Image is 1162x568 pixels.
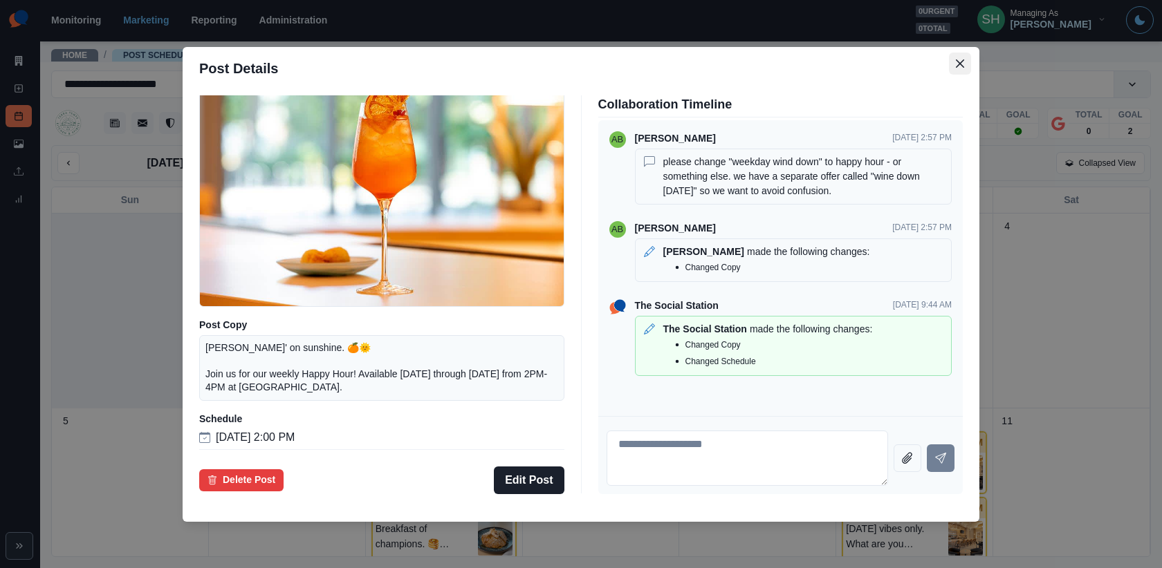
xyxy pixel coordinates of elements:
[199,318,564,332] p: Post Copy
[611,218,623,240] div: Abby Botka
[949,53,971,75] button: Close
[635,299,719,313] p: The Social Station
[750,322,872,337] p: made the following changes:
[663,155,946,198] p: please change "weekday wind down" to happy hour - or something else. we have a separate offer cal...
[199,469,284,491] button: Delete Post
[663,245,744,259] p: [PERSON_NAME]
[663,322,747,337] p: The Social Station
[183,47,979,90] header: Post Details
[635,131,716,146] p: [PERSON_NAME]
[685,261,741,274] p: Changed Copy
[892,131,952,146] p: [DATE] 2:57 PM
[685,355,756,368] p: Changed Schedule
[598,95,963,114] p: Collaboration Timeline
[927,444,954,472] button: Send message
[894,444,921,472] button: Attach file
[205,341,558,395] p: [PERSON_NAME]' on sunshine. 🍊🌞 Join us for our weekly Happy Hour! Available [DATE] through [DATE]...
[607,296,629,318] img: ssLogoSVG.f144a2481ffb055bcdd00c89108cbcb7.svg
[747,245,869,259] p: made the following changes:
[892,221,952,236] p: [DATE] 2:57 PM
[635,221,716,236] p: [PERSON_NAME]
[893,299,952,313] p: [DATE] 9:44 AM
[494,466,564,494] button: Edit Post
[685,339,741,351] p: Changed Copy
[199,412,564,426] p: Schedule
[216,429,295,446] p: [DATE] 2:00 PM
[200,65,564,306] img: j6veqgbrkpbhdhlnwbul
[611,129,623,151] div: Abby Botka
